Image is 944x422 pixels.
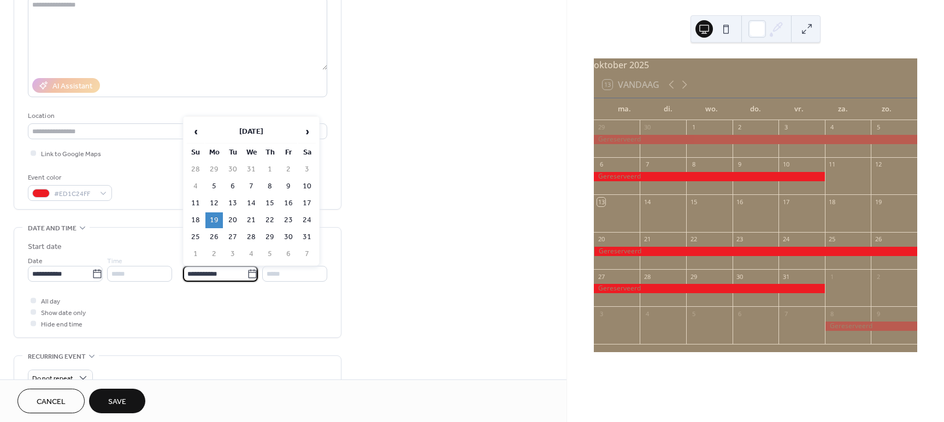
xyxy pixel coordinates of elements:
td: 1 [187,246,204,262]
td: 31 [298,229,316,245]
div: 31 [782,272,790,281]
div: Gereserveerd [825,322,917,331]
td: 22 [261,212,279,228]
td: 2 [280,162,297,177]
div: 25 [828,235,836,243]
div: Event color [28,172,110,183]
button: Cancel [17,389,85,413]
th: We [243,145,260,161]
td: 28 [187,162,204,177]
span: › [299,121,315,142]
td: 26 [205,229,223,245]
span: Date [28,255,43,267]
div: Gereserveerd [594,247,917,256]
td: 18 [187,212,204,228]
span: Do not repeat [32,372,73,385]
span: Recurring event [28,351,86,362]
div: 30 [643,123,651,132]
div: zo. [865,98,908,120]
td: 15 [261,195,279,211]
td: 4 [187,179,204,194]
div: 15 [689,198,698,206]
td: 29 [261,229,279,245]
td: 6 [224,179,241,194]
div: vr. [777,98,821,120]
div: 7 [643,161,651,169]
td: 3 [298,162,316,177]
th: Su [187,145,204,161]
div: 21 [643,235,651,243]
th: [DATE] [205,120,297,144]
div: oktober 2025 [594,58,917,72]
td: 3 [224,246,241,262]
div: 3 [597,310,605,318]
div: 5 [874,123,882,132]
div: 5 [689,310,698,318]
td: 5 [261,246,279,262]
td: 30 [280,229,297,245]
div: Gereserveerd [594,172,825,181]
span: All day [41,296,60,307]
div: 13 [597,198,605,206]
td: 20 [224,212,241,228]
div: 4 [643,310,651,318]
td: 28 [243,229,260,245]
div: 1 [689,123,698,132]
span: Cancel [37,396,66,408]
div: 30 [736,272,744,281]
div: 28 [643,272,651,281]
div: 2 [874,272,882,281]
th: Th [261,145,279,161]
td: 1 [261,162,279,177]
span: Show date only [41,307,86,319]
td: 7 [243,179,260,194]
button: Save [89,389,145,413]
span: Hide end time [41,319,82,330]
div: 29 [689,272,698,281]
div: 2 [736,123,744,132]
td: 23 [280,212,297,228]
td: 19 [205,212,223,228]
div: Gereserveerd [594,135,917,144]
td: 16 [280,195,297,211]
td: 29 [205,162,223,177]
td: 21 [243,212,260,228]
td: 9 [280,179,297,194]
div: 17 [782,198,790,206]
td: 24 [298,212,316,228]
span: Link to Google Maps [41,148,101,160]
td: 27 [224,229,241,245]
td: 12 [205,195,223,211]
td: 7 [298,246,316,262]
div: 1 [828,272,836,281]
div: 9 [874,310,882,318]
td: 13 [224,195,241,211]
div: wo. [690,98,734,120]
th: Fr [280,145,297,161]
div: do. [734,98,777,120]
div: 10 [782,161,790,169]
div: 8 [828,310,836,318]
td: 6 [280,246,297,262]
td: 14 [243,195,260,211]
td: 31 [243,162,260,177]
div: Gereserveerd [594,284,825,293]
td: 25 [187,229,204,245]
div: za. [821,98,865,120]
span: #ED1C24FF [54,188,95,200]
div: 24 [782,235,790,243]
div: 22 [689,235,698,243]
div: 27 [597,272,605,281]
div: 14 [643,198,651,206]
div: di. [646,98,690,120]
td: 2 [205,246,223,262]
span: Time [107,255,122,267]
div: 7 [782,310,790,318]
div: 12 [874,161,882,169]
span: Time [262,255,278,267]
div: 18 [828,198,836,206]
div: 11 [828,161,836,169]
div: 23 [736,235,744,243]
div: 6 [736,310,744,318]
